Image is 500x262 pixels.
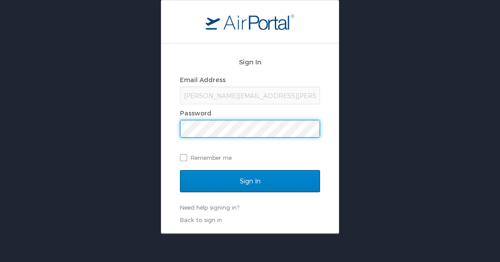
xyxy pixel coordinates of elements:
label: Remember me [180,151,320,164]
label: Password [180,109,211,117]
h2: Sign In [180,57,320,67]
input: Sign In [180,170,320,192]
img: logo [206,14,294,30]
a: Need help signing in? [180,204,239,211]
label: Email Address [180,76,226,83]
a: Back to sign in [180,216,222,223]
